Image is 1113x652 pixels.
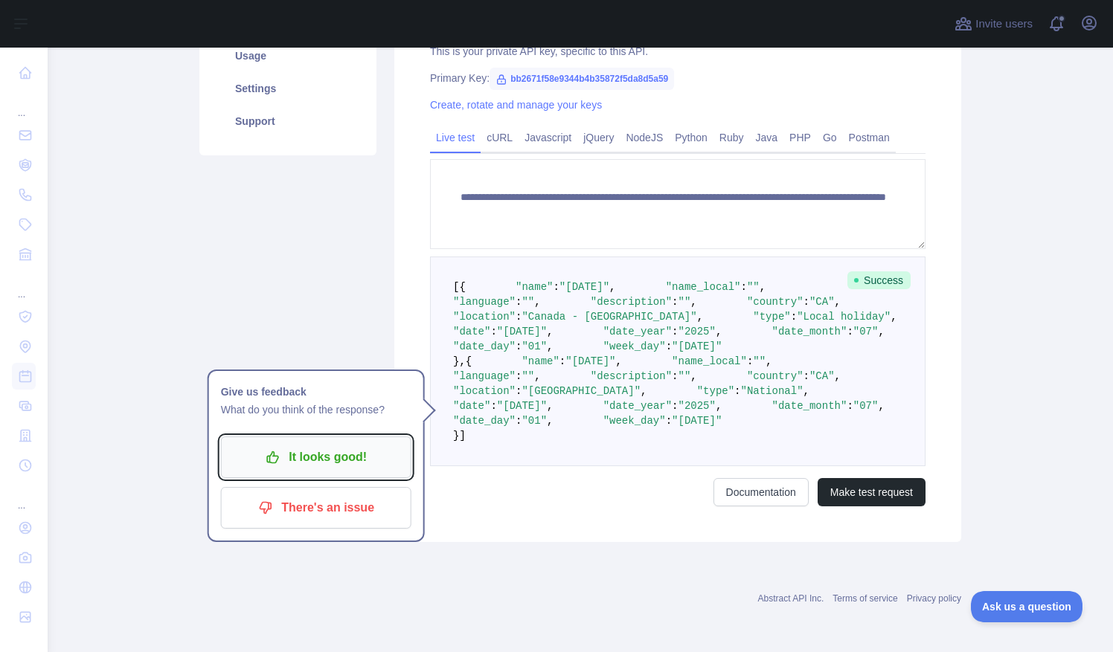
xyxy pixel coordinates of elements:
[490,326,496,338] span: :
[430,99,602,111] a: Create, rotate and manage your keys
[217,105,359,138] a: Support
[878,326,884,338] span: ,
[591,296,672,308] span: "description"
[522,415,547,427] span: "01"
[453,430,459,442] span: }
[747,370,804,382] span: "country"
[672,326,678,338] span: :
[853,326,879,338] span: "07"
[217,39,359,72] a: Usage
[453,296,516,308] span: "language"
[547,400,553,412] span: ,
[772,326,847,338] span: "date_month"
[679,400,716,412] span: "2025"
[952,12,1036,36] button: Invite users
[577,126,620,149] a: jQuery
[672,340,722,352] span: "[DATE]"
[772,400,847,412] span: "date_month"
[672,415,722,427] span: "[DATE]"
[430,126,481,149] a: Live test
[817,126,843,149] a: Go
[747,355,753,367] span: :
[741,385,804,397] span: "National"
[516,370,522,382] span: :
[232,445,400,470] p: It looks good!
[734,385,740,397] span: :
[847,400,853,412] span: :
[522,311,696,323] span: "Canada - [GEOGRAPHIC_DATA]"
[804,296,809,308] span: :
[603,326,672,338] span: "date_year"
[547,415,553,427] span: ,
[603,400,672,412] span: "date_year"
[847,271,911,289] span: Success
[678,296,690,308] span: ""
[534,296,540,308] span: ,
[907,593,961,604] a: Privacy policy
[453,355,466,367] span: },
[797,311,891,323] span: "Local holiday"
[760,281,766,293] span: ,
[791,311,797,323] span: :
[672,370,678,382] span: :
[559,355,565,367] span: :
[516,385,522,397] span: :
[641,385,647,397] span: ,
[678,370,690,382] span: ""
[750,126,784,149] a: Java
[804,385,809,397] span: ,
[516,281,553,293] span: "name"
[809,296,835,308] span: "CA"
[519,126,577,149] a: Javascript
[603,340,666,352] span: "week_day"
[453,415,516,427] span: "date_day"
[971,591,1083,622] iframe: Toggle Customer Support
[459,281,465,293] span: {
[843,126,896,149] a: Postman
[666,281,741,293] span: "name_local"
[891,311,897,323] span: ,
[620,126,669,149] a: NodeJS
[666,340,672,352] span: :
[522,385,641,397] span: "[GEOGRAPHIC_DATA]"
[547,340,553,352] span: ,
[591,370,672,382] span: "description"
[559,281,609,293] span: "[DATE]"
[603,415,666,427] span: "week_day"
[747,296,804,308] span: "country"
[758,593,824,604] a: Abstract API Inc.
[453,370,516,382] span: "language"
[12,482,36,511] div: ...
[430,71,926,85] div: Primary Key:
[666,415,672,427] span: :
[835,370,841,382] span: ,
[221,383,411,401] h1: Give us feedback
[453,400,490,412] span: "date"
[522,370,534,382] span: ""
[741,281,747,293] span: :
[809,370,835,382] span: "CA"
[522,355,559,367] span: "name"
[221,401,411,419] p: What do you think of the response?
[490,68,674,90] span: bb2671f58e9344b4b35872f5da8d5a59
[522,340,547,352] span: "01"
[497,400,547,412] span: "[DATE]"
[547,326,553,338] span: ,
[697,385,734,397] span: "type"
[833,593,897,604] a: Terms of service
[516,415,522,427] span: :
[783,126,817,149] a: PHP
[690,296,696,308] span: ,
[565,355,615,367] span: "[DATE]"
[713,478,809,506] a: Documentation
[690,370,696,382] span: ,
[12,89,36,119] div: ...
[516,296,522,308] span: :
[753,311,790,323] span: "type"
[12,271,36,300] div: ...
[553,281,559,293] span: :
[221,436,411,478] button: It looks good!
[609,281,615,293] span: ,
[459,430,465,442] span: ]
[716,326,722,338] span: ,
